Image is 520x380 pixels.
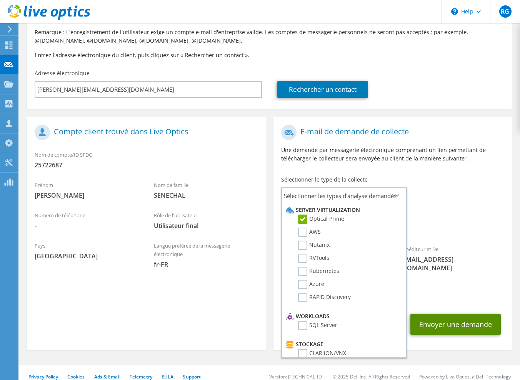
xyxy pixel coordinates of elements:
[35,28,505,45] p: Remarque : L'enregistrement de l'utilisateur exige un compte e-mail d'entreprise valide. Les comp...
[298,241,330,250] label: Nutanix
[162,373,173,380] a: EULA
[281,125,501,140] h1: E-mail de demande de collecte
[282,188,406,203] span: Sélectionner les types d'analyse demandés
[451,8,458,15] svg: \n
[298,254,329,263] label: RVTools
[35,191,138,200] span: [PERSON_NAME]
[154,260,258,269] span: fr-FR
[298,280,324,289] label: Azure
[333,373,410,380] li: © 2025 Dell Inc. All Rights Reserved
[94,373,120,380] a: Ads & Email
[35,51,505,59] h3: Entrez l'adresse électronique du client, puis cliquez sur « Rechercher un contact ».
[281,146,505,163] p: Une demande par messagerie électronique comprenant un lien permettant de télécharger le collecteu...
[298,293,351,302] label: RAPID Discovery
[130,373,152,380] a: Telemetry
[35,69,90,77] label: Adresse électronique
[27,177,146,203] div: Prénom
[284,205,402,215] li: Server Virtualization
[269,373,323,380] li: Version: [TECHNICAL_ID]
[273,280,512,306] div: CC et Répondre à
[281,176,368,183] label: Sélectionner le type de la collecte
[27,207,146,234] div: Numéro de téléphone
[28,373,58,380] a: Privacy Policy
[273,241,393,276] div: Vers
[154,221,258,230] span: Utilisateur final
[298,321,337,330] label: SQL Server
[419,373,511,380] li: Powered by Live Optics, a Dell Technology
[298,215,344,224] label: Optical Prime
[298,267,339,276] label: Kubernetes
[298,228,321,237] label: AWS
[284,340,402,349] li: Stockage
[27,238,146,264] div: Pays
[298,349,346,358] label: CLARiiON/VNX
[146,207,265,234] div: Rôle de l'utilisateur
[146,177,265,203] div: Nom de famille
[67,373,85,380] a: Cookies
[273,207,512,237] div: Collectes demandées
[499,5,512,18] span: RG
[35,125,254,140] h1: Compte client trouvé dans Live Optics
[400,255,504,272] span: [EMAIL_ADDRESS][DOMAIN_NAME]
[35,252,138,260] span: [GEOGRAPHIC_DATA]
[27,147,266,173] div: Nom de compte/ID SFDC
[35,221,138,230] span: -
[146,238,265,273] div: Langue préférée de la messagerie électronique
[277,81,368,98] a: Rechercher un contact
[393,241,512,276] div: Expéditeur et De
[154,191,258,200] span: SENECHAL
[410,314,501,335] button: Envoyer une demande
[183,373,201,380] a: Support
[35,161,258,169] span: 25722687
[284,312,402,321] li: Workloads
